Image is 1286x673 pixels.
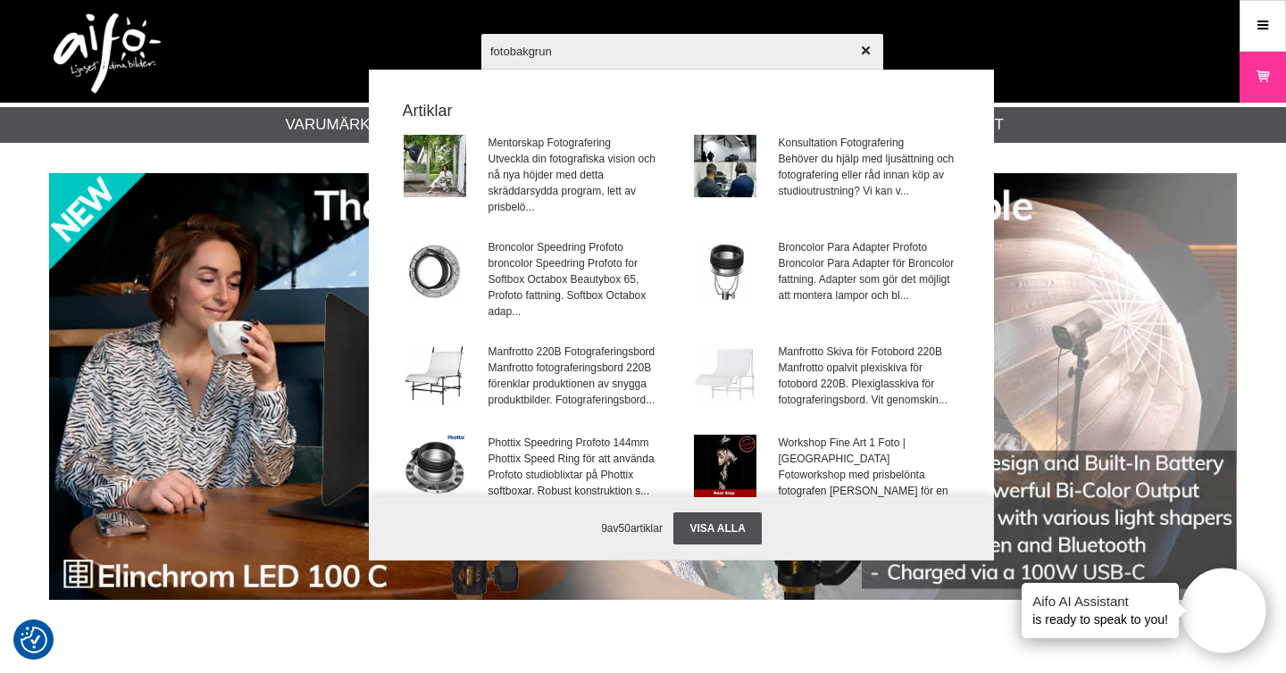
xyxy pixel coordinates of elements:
img: tf-konsultation-foto-001.jpg [694,135,756,197]
img: br3348903-001.jpg [694,239,756,302]
span: Broncolor Speedring Profoto [489,239,670,255]
img: logo.png [54,13,161,94]
span: 50 [619,522,630,535]
img: ph82595.jpg [404,435,466,497]
img: ws04-fine_art-next_step.jpg [694,435,756,497]
span: Manfrotto 220B Fotograferingsbord [489,344,670,360]
input: Sök produkter ... [481,20,883,82]
img: el20940-bts001.jpg [404,135,466,197]
span: Phottix Speedring Profoto 144mm [489,435,670,451]
span: Manfrotto opalvit plexiskiva för fotobord 220B. Plexiglasskiva för fotograferingsbord. Vit genoms... [779,360,960,408]
span: Workshop Fine Art 1 Foto | [GEOGRAPHIC_DATA] [779,435,960,467]
button: Samtyckesinställningar [21,624,47,656]
span: 9 [601,522,607,535]
a: Workshop Fine Art 1 Foto | [GEOGRAPHIC_DATA]Fotoworkshop med prisbelönta fotografen [PERSON_NAME]... [682,424,971,543]
span: Manfrotto Skiva för Fotobord 220B [779,344,960,360]
span: av [607,522,619,535]
span: Fotoworkshop med prisbelönta fotografen [PERSON_NAME] för en endags fine art-fotoworkshop i Stock... [779,467,960,531]
img: ma220px-001.jpg [694,344,756,406]
span: Utveckla din fotografiska vision och nå nya höjder med detta skräddarsydda program, lett av prisb... [489,151,670,215]
span: Mentorskap Fotografering [489,135,670,151]
span: Broncolor Para Adapter Profoto [779,239,960,255]
span: Manfrotto fotograferingsbord 220B förenklar produktionen av snygga produktbilder. Fotograferingsb... [489,360,670,408]
img: ma220b.jpg [404,344,466,406]
img: br3340101-001.jpg [404,239,466,302]
span: broncolor Speedring Profoto for Softbox Octabox Beautybox 65, Profoto fattning. Softbox Octabox a... [489,255,670,320]
span: artiklar [630,522,663,535]
a: Varumärken [286,113,392,137]
span: Phottix Speed Ring för att använda Profoto studioblixtar på Phottix softboxar. Robust konstruktio... [489,451,670,499]
a: Manfrotto Skiva för Fotobord 220BManfrotto opalvit plexiskiva för fotobord 220B. Plexiglasskiva f... [682,333,971,422]
span: Behöver du hjälp med ljusättning och fotografering eller råd innan köp av studioutrustning? Vi ka... [779,151,960,199]
a: Phottix Speedring Profoto 144mmPhottix Speed Ring för att använda Profoto studioblixtar på Photti... [392,424,681,543]
a: Konsultation FotograferingBehöver du hjälp med ljusättning och fotografering eller råd innan köp ... [682,124,971,227]
a: Broncolor Speedring Profotobroncolor Speedring Profoto for Softbox Octabox Beautybox 65, Profoto ... [392,228,681,331]
span: Broncolor Para Adapter för Broncolor fattning. Adapter som gör det möjligt att montera lampor och... [779,255,960,303]
a: Manfrotto 220B FotograferingsbordManfrotto fotograferingsbord 220B förenklar produktionen av snyg... [392,333,681,422]
a: Broncolor Para Adapter ProfotoBroncolor Para Adapter för Broncolor fattning. Adapter som gör det ... [682,228,971,331]
a: Mentorskap FotograferingUtveckla din fotografiska vision och nå nya höjder med detta skräddarsydd... [392,124,681,227]
img: Revisit consent button [21,627,47,653]
a: Visa alla [673,512,761,544]
span: Konsultation Fotografering [779,135,960,151]
strong: Artiklar [391,99,972,123]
